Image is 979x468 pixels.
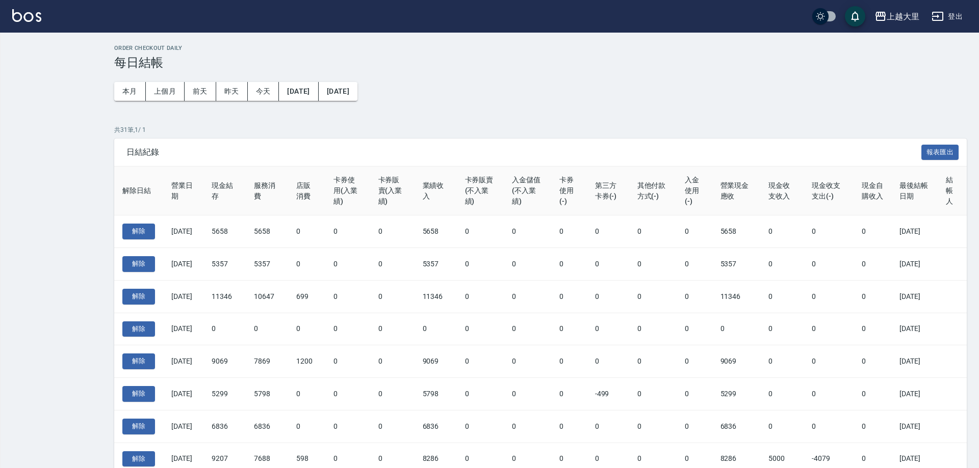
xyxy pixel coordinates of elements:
[677,410,712,443] td: 0
[370,313,415,345] td: 0
[163,215,203,248] td: [DATE]
[288,378,326,410] td: 0
[203,167,246,215] th: 現金結存
[325,378,370,410] td: 0
[504,248,551,281] td: 0
[677,378,712,410] td: 0
[122,353,155,369] button: 解除
[163,313,203,345] td: [DATE]
[288,313,326,345] td: 0
[587,378,629,410] td: -499
[163,167,203,215] th: 營業日期
[677,280,712,313] td: 0
[246,248,288,281] td: 5357
[854,378,891,410] td: 0
[457,410,504,443] td: 0
[246,167,288,215] th: 服務消費
[804,345,854,378] td: 0
[370,167,415,215] th: 卡券販賣(入業績)
[122,321,155,337] button: 解除
[891,345,937,378] td: [DATE]
[551,248,587,281] td: 0
[203,378,246,410] td: 5299
[370,215,415,248] td: 0
[587,280,629,313] td: 0
[370,280,415,313] td: 0
[712,345,760,378] td: 9069
[629,378,677,410] td: 0
[587,167,629,215] th: 第三方卡券(-)
[457,280,504,313] td: 0
[891,313,937,345] td: [DATE]
[677,167,712,215] th: 入金使用(-)
[114,56,967,70] h3: 每日結帳
[854,345,891,378] td: 0
[203,280,246,313] td: 11346
[854,410,891,443] td: 0
[551,345,587,378] td: 0
[203,215,246,248] td: 5658
[804,313,854,345] td: 0
[325,313,370,345] td: 0
[677,313,712,345] td: 0
[246,378,288,410] td: 5798
[804,280,854,313] td: 0
[629,313,677,345] td: 0
[114,125,967,134] p: 共 31 筆, 1 / 1
[712,280,760,313] td: 11346
[804,248,854,281] td: 0
[457,248,504,281] td: 0
[203,345,246,378] td: 9069
[288,215,326,248] td: 0
[457,378,504,410] td: 0
[587,313,629,345] td: 0
[854,215,891,248] td: 0
[216,82,248,101] button: 昨天
[246,215,288,248] td: 5658
[677,345,712,378] td: 0
[551,280,587,313] td: 0
[146,82,185,101] button: 上個月
[163,410,203,443] td: [DATE]
[246,313,288,345] td: 0
[760,167,804,215] th: 現金收支收入
[629,345,677,378] td: 0
[804,378,854,410] td: 0
[325,248,370,281] td: 0
[712,378,760,410] td: 5299
[551,378,587,410] td: 0
[325,167,370,215] th: 卡券使用(入業績)
[203,410,246,443] td: 6836
[163,280,203,313] td: [DATE]
[504,280,551,313] td: 0
[854,280,891,313] td: 0
[457,167,504,215] th: 卡券販賣(不入業績)
[804,167,854,215] th: 現金收支支出(-)
[854,313,891,345] td: 0
[370,345,415,378] td: 0
[891,378,937,410] td: [DATE]
[551,313,587,345] td: 0
[712,248,760,281] td: 5357
[126,147,921,157] span: 日結紀錄
[246,345,288,378] td: 7869
[504,345,551,378] td: 0
[288,167,326,215] th: 店販消費
[891,167,937,215] th: 最後結帳日期
[246,410,288,443] td: 6836
[457,345,504,378] td: 0
[163,345,203,378] td: [DATE]
[203,248,246,281] td: 5357
[887,10,919,23] div: 上越大里
[504,167,551,215] th: 入金儲值(不入業績)
[804,410,854,443] td: 0
[760,280,804,313] td: 0
[587,410,629,443] td: 0
[921,145,959,160] button: 報表匯出
[457,215,504,248] td: 0
[504,313,551,345] td: 0
[122,451,155,467] button: 解除
[845,6,865,26] button: save
[319,82,357,101] button: [DATE]
[551,410,587,443] td: 0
